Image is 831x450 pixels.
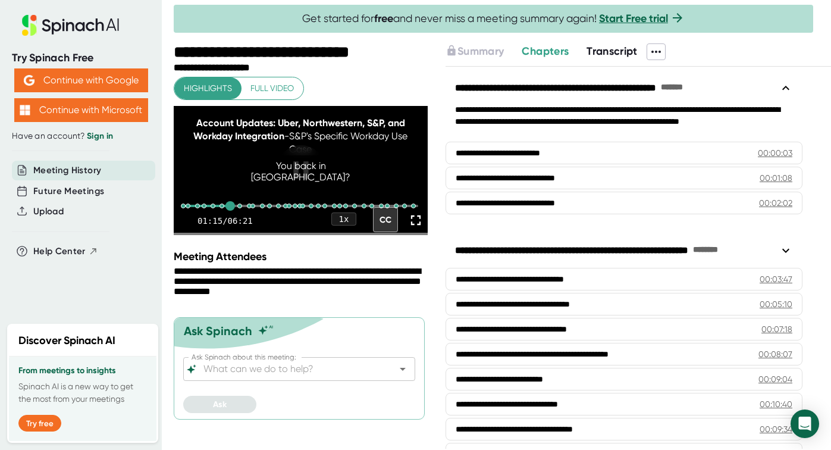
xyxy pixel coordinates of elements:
[12,131,150,142] div: Have an account?
[12,51,150,65] div: Try Spinach Free
[33,164,101,177] button: Meeting History
[184,81,232,96] span: Highlights
[14,68,148,92] button: Continue with Google
[791,410,819,438] div: Open Intercom Messenger
[760,398,792,410] div: 00:10:40
[599,12,668,25] a: Start Free trial
[33,245,98,258] button: Help Center
[302,12,685,26] span: Get started for and never miss a meeting summary again!
[33,245,86,258] span: Help Center
[522,43,569,60] button: Chapters
[184,324,252,338] div: Ask Spinach
[374,12,393,25] b: free
[446,43,504,60] button: Summary
[522,45,569,58] span: Chapters
[587,43,638,60] button: Transcript
[18,415,61,432] button: Try free
[760,298,792,310] div: 00:05:10
[174,77,242,99] button: Highlights
[197,216,253,226] div: 01:15 / 06:21
[758,147,792,159] div: 00:00:03
[87,131,113,141] a: Sign in
[183,396,256,413] button: Ask
[587,45,638,58] span: Transcript
[250,81,294,96] span: Full video
[760,423,792,435] div: 00:09:34
[18,333,115,349] h2: Discover Spinach AI
[241,77,303,99] button: Full video
[14,98,148,122] button: Continue with Microsoft
[760,172,792,184] div: 00:01:08
[186,117,415,157] div: - S&P's Specific Workday Use Case
[373,207,398,232] div: CC
[331,212,356,226] div: 1 x
[18,366,147,376] h3: From meetings to insights
[24,75,35,86] img: Aehbyd4JwY73AAAAAElFTkSuQmCC
[760,273,792,285] div: 00:03:47
[758,373,792,385] div: 00:09:04
[193,117,405,142] span: Account Updates: Uber, Northwestern, S&P, and Workday Integration
[394,361,411,377] button: Open
[761,323,792,335] div: 00:07:18
[457,45,504,58] span: Summary
[33,185,104,198] button: Future Meetings
[174,250,431,263] div: Meeting Attendees
[33,205,64,218] button: Upload
[18,380,147,405] p: Spinach AI is a new way to get the most from your meetings
[759,197,792,209] div: 00:02:02
[758,348,792,360] div: 00:08:07
[201,361,377,377] input: What can we do to help?
[213,399,227,410] span: Ask
[237,155,365,187] div: You back in [GEOGRAPHIC_DATA]?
